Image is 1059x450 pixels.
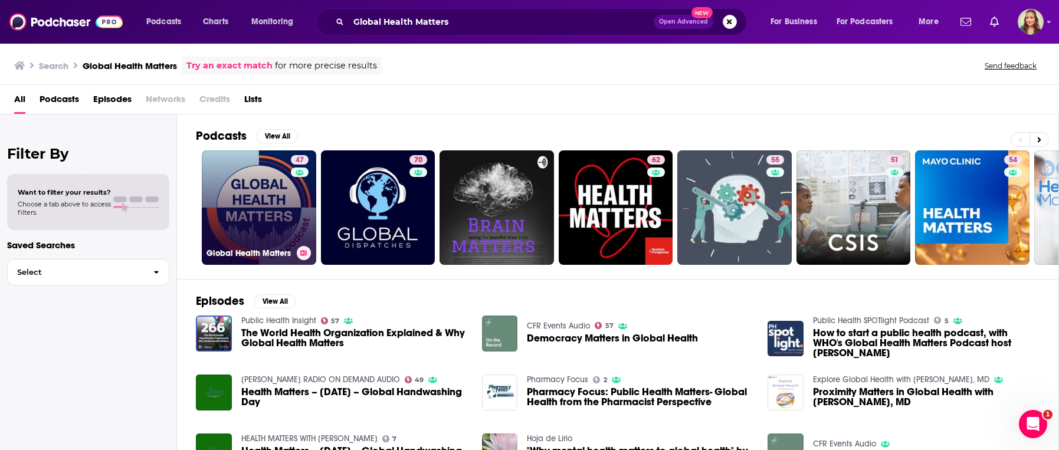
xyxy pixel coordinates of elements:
input: Search podcasts, credits, & more... [349,12,654,31]
a: 62 [559,150,673,265]
a: 54 [915,150,1030,265]
span: 57 [605,323,614,329]
span: 70 [414,155,422,166]
img: Podchaser - Follow, Share and Rate Podcasts [9,11,123,33]
span: 47 [296,155,304,166]
h2: Podcasts [196,129,247,143]
a: 51 [886,155,903,165]
button: open menu [910,12,953,31]
a: HEALTH MATTERS WITH DR. JARED ZELMAN [241,433,378,444]
span: Choose a tab above to access filters. [18,200,111,216]
span: Want to filter your results? [18,188,111,196]
span: More [919,14,939,30]
span: Networks [146,90,185,114]
a: Public Health SPOTlight Podcast [813,316,929,326]
a: Hoja de Lirio [527,433,572,444]
img: How to start a public health podcast, with WHO's Global Health Matters Podcast host Garry Aslanyan [768,321,804,357]
a: PodcastsView All [196,129,299,143]
button: Open AdvancedNew [654,15,713,29]
a: Show notifications dropdown [956,12,976,32]
a: 62 [647,155,665,165]
button: open menu [762,12,832,31]
a: Episodes [93,90,132,114]
img: Democracy Matters in Global Health [482,316,518,352]
a: 70 [409,155,427,165]
a: 54 [1004,155,1022,165]
span: Monitoring [251,14,293,30]
span: 5 [945,318,949,324]
iframe: Intercom live chat [1019,410,1047,438]
a: CFR Events Audio [527,321,590,331]
a: CFR Events Audio [813,439,876,449]
a: 47 [291,155,309,165]
a: How to start a public health podcast, with WHO's Global Health Matters Podcast host Garry Aslanyan [813,328,1040,358]
button: View All [254,294,296,308]
a: ROBIN HOOD RADIO ON DEMAND AUDIO [241,375,400,385]
span: 1 [1043,410,1053,419]
h3: Global Health Matters [206,248,292,258]
a: The World Health Organization Explained & Why Global Health Matters [241,328,468,348]
a: 47Global Health Matters [202,150,316,265]
div: Search podcasts, credits, & more... [327,8,758,35]
button: Show profile menu [1018,9,1044,35]
button: Send feedback [981,61,1040,71]
span: Podcasts [146,14,181,30]
a: 2 [593,376,607,383]
a: 70 [321,150,435,265]
span: Select [8,268,144,276]
span: for more precise results [275,59,377,73]
span: New [691,7,713,18]
span: Logged in as adriana.guzman [1018,9,1044,35]
span: 62 [652,155,660,166]
span: 49 [415,377,424,383]
a: Charts [195,12,235,31]
span: For Podcasters [837,14,893,30]
button: open menu [138,12,196,31]
a: All [14,90,25,114]
a: EpisodesView All [196,294,296,308]
span: For Business [771,14,817,30]
img: The World Health Organization Explained & Why Global Health Matters [196,316,232,352]
button: open menu [829,12,910,31]
a: 55 [766,155,784,165]
h3: Search [39,60,68,71]
a: Health Matters – Monday February 11 – Global Handwashing Day [241,387,468,407]
a: Show notifications dropdown [985,12,1004,32]
h3: Global Health Matters [83,60,177,71]
span: Credits [199,90,230,114]
a: Pharmacy Focus [527,375,588,385]
button: View All [256,129,299,143]
a: 55 [677,150,792,265]
h2: Filter By [7,145,169,162]
a: Lists [244,90,262,114]
span: 55 [771,155,779,166]
a: 51 [796,150,911,265]
span: 54 [1009,155,1017,166]
span: Open Advanced [659,19,708,25]
a: 5 [934,317,949,324]
img: User Profile [1018,9,1044,35]
span: 57 [331,318,339,324]
a: Pharmacy Focus: Public Health Matters- Global Health from the Pharmacist Perspective [527,387,753,407]
a: Democracy Matters in Global Health [527,333,698,343]
a: Podcasts [40,90,79,114]
img: Pharmacy Focus: Public Health Matters- Global Health from the Pharmacist Perspective [482,375,518,410]
a: 49 [405,376,424,383]
img: Proximity Matters in Global Health with Hema Magge, MD [768,375,804,410]
button: open menu [243,12,309,31]
a: Health Matters – Monday February 11 – Global Handwashing Day [196,375,232,410]
span: Charts [203,14,228,30]
a: 57 [595,322,614,329]
span: Proximity Matters in Global Health with [PERSON_NAME], MD [813,387,1040,407]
